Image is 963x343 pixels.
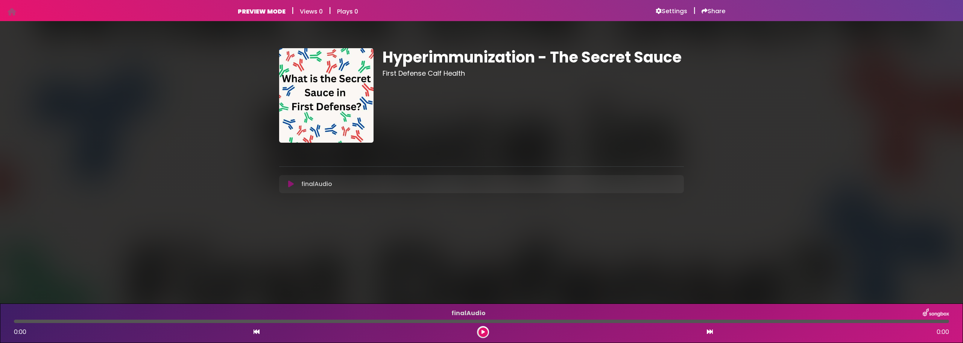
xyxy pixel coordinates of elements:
[238,8,286,15] h6: PREVIEW MODE
[337,8,358,15] h6: Plays 0
[383,48,684,66] h1: Hyperimmunization - The Secret Sauce
[329,6,331,15] h5: |
[383,69,684,78] h3: First Defense Calf Health
[702,8,725,15] a: Share
[693,6,696,15] h5: |
[656,8,687,15] a: Settings
[300,8,323,15] h6: Views 0
[301,180,679,189] p: finalAudio
[279,48,374,143] img: UqR5aqNhStujF6Lgp21r
[292,6,294,15] h5: |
